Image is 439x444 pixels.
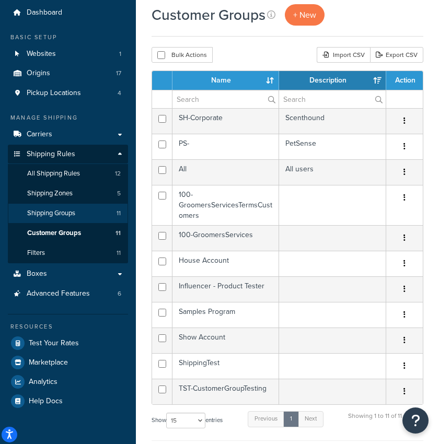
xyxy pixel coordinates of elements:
[172,353,279,379] td: ShippingTest
[172,159,279,185] td: All
[8,164,128,183] li: All Shipping Rules
[283,411,299,427] a: 1
[8,243,128,263] a: Filters 11
[27,89,81,98] span: Pickup Locations
[8,392,128,411] a: Help Docs
[8,204,128,223] a: Shipping Groups 11
[8,3,128,22] a: Dashboard
[370,47,423,63] a: Export CSV
[8,33,128,42] div: Basic Setup
[172,302,279,328] td: Samples Program
[27,169,80,178] span: All Shipping Rules
[348,410,423,433] div: Showing 1 to 11 of 11 entries
[118,289,121,298] span: 6
[172,71,279,90] th: Name: activate to sort column ascending
[8,284,128,303] a: Advanced Features 6
[279,108,386,134] td: Scenthound
[152,413,223,428] label: Show entries
[172,328,279,353] td: Show Account
[279,159,386,185] td: All users
[172,185,279,225] td: 100-GroomersServicesTermsCustomers
[27,8,62,17] span: Dashboard
[8,145,128,264] li: Shipping Rules
[8,44,128,64] a: Websites 1
[27,150,75,159] span: Shipping Rules
[172,134,279,159] td: PS-
[27,229,81,238] span: Customer Groups
[293,9,316,21] span: + New
[27,209,75,218] span: Shipping Groups
[172,108,279,134] td: SH-Corporate
[285,4,325,26] a: + New
[172,251,279,276] td: House Account
[115,169,121,178] span: 12
[29,397,63,406] span: Help Docs
[402,407,429,434] button: Open Resource Center
[27,270,47,278] span: Boxes
[8,184,128,203] a: Shipping Zones 5
[8,184,128,203] li: Shipping Zones
[279,134,386,159] td: PetSense
[8,44,128,64] li: Websites
[172,90,279,108] input: Search
[8,353,128,372] a: Marketplace
[8,224,128,243] li: Customer Groups
[248,411,284,427] a: Previous
[8,243,128,263] li: Filters
[8,224,128,243] a: Customer Groups 11
[116,69,121,78] span: 17
[8,334,128,353] a: Test Your Rates
[8,284,128,303] li: Advanced Features
[8,322,128,331] div: Resources
[172,225,279,251] td: 100-GroomersServices
[27,130,52,139] span: Carriers
[317,47,370,63] div: Import CSV
[29,358,68,367] span: Marketplace
[172,379,279,404] td: TST-CustomerGroupTesting
[152,47,213,63] button: Bulk Actions
[279,71,386,90] th: Description: activate to sort column ascending
[386,71,423,90] th: Action
[29,339,79,348] span: Test Your Rates
[117,189,121,198] span: 5
[27,289,90,298] span: Advanced Features
[8,64,128,83] li: Origins
[8,145,128,164] a: Shipping Rules
[8,113,128,122] div: Manage Shipping
[29,378,57,387] span: Analytics
[8,164,128,183] a: All Shipping Rules 12
[115,229,121,238] span: 11
[117,209,121,218] span: 11
[27,189,73,198] span: Shipping Zones
[8,64,128,83] a: Origins 17
[118,89,121,98] span: 4
[166,413,205,428] select: Showentries
[27,50,56,59] span: Websites
[8,84,128,103] a: Pickup Locations 4
[298,411,324,427] a: Next
[172,276,279,302] td: Influencer - Product Tester
[8,264,128,284] a: Boxes
[119,50,121,59] span: 1
[27,69,50,78] span: Origins
[8,372,128,391] a: Analytics
[152,5,265,25] h1: Customer Groups
[117,249,121,258] span: 11
[8,125,128,144] a: Carriers
[8,84,128,103] li: Pickup Locations
[8,204,128,223] li: Shipping Groups
[27,249,45,258] span: Filters
[279,90,386,108] input: Search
